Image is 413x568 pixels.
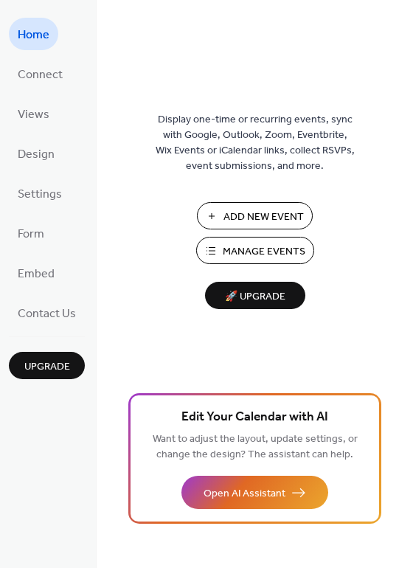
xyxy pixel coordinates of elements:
span: Form [18,223,44,246]
span: Manage Events [223,244,305,260]
span: Design [18,143,55,167]
span: Open AI Assistant [204,486,285,502]
a: Design [9,137,63,170]
span: Connect [18,63,63,87]
button: Add New Event [197,202,313,229]
a: Settings [9,177,71,209]
span: Home [18,24,49,47]
button: Open AI Assistant [181,476,328,509]
span: Display one-time or recurring events, sync with Google, Outlook, Zoom, Eventbrite, Wix Events or ... [156,112,355,174]
button: 🚀 Upgrade [205,282,305,309]
span: 🚀 Upgrade [214,287,296,307]
a: Form [9,217,53,249]
button: Upgrade [9,352,85,379]
span: Contact Us [18,302,76,326]
span: Want to adjust the layout, update settings, or change the design? The assistant can help. [153,429,358,465]
span: Add New Event [223,209,304,225]
a: Embed [9,257,63,289]
span: Upgrade [24,359,70,375]
span: Settings [18,183,62,207]
a: Home [9,18,58,50]
button: Manage Events [196,237,314,264]
span: Views [18,103,49,127]
a: Views [9,97,58,130]
a: Connect [9,58,72,90]
a: Contact Us [9,297,85,329]
span: Edit Your Calendar with AI [181,407,328,428]
span: Embed [18,263,55,286]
